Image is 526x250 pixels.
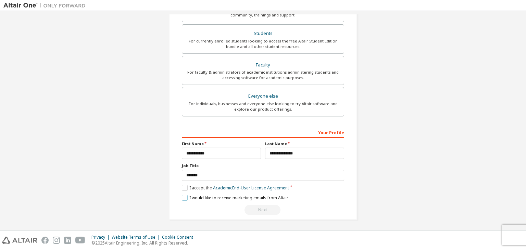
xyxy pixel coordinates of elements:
label: Job Title [182,163,344,168]
div: Faculty [186,60,340,70]
div: Cookie Consent [162,235,197,240]
div: Read and acccept EULA to continue [182,205,344,215]
label: I would like to receive marketing emails from Altair [182,195,288,201]
p: © 2025 Altair Engineering, Inc. All Rights Reserved. [91,240,197,246]
div: Your Profile [182,127,344,138]
div: For individuals, businesses and everyone else looking to try Altair software and explore our prod... [186,101,340,112]
img: instagram.svg [53,237,60,244]
label: I accept the [182,185,289,191]
img: altair_logo.svg [2,237,37,244]
img: Altair One [3,2,89,9]
img: youtube.svg [75,237,85,244]
label: Last Name [265,141,344,147]
img: facebook.svg [41,237,49,244]
div: For faculty & administrators of academic institutions administering students and accessing softwa... [186,70,340,80]
div: Everyone else [186,91,340,101]
div: Website Terms of Use [112,235,162,240]
a: Academic End-User License Agreement [213,185,289,191]
img: linkedin.svg [64,237,71,244]
div: For currently enrolled students looking to access the free Altair Student Edition bundle and all ... [186,38,340,49]
div: Students [186,29,340,38]
div: Privacy [91,235,112,240]
label: First Name [182,141,261,147]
